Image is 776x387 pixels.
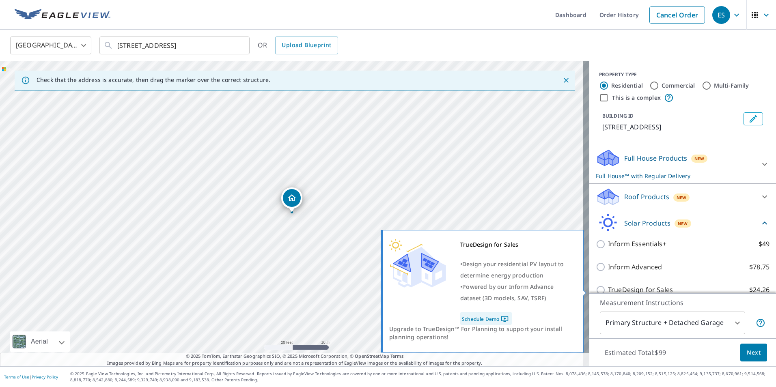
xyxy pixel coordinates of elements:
img: Pdf Icon [499,315,510,322]
div: • [460,281,573,304]
span: Powered by our Inform Advance dataset (3D models, SAV, TSRF) [460,283,554,302]
p: Full House™ with Regular Delivery [596,172,755,180]
div: Aerial [10,331,70,352]
img: EV Logo [15,9,110,21]
a: Terms [390,353,404,359]
button: Next [740,344,767,362]
p: Measurement Instructions [600,298,765,307]
p: Roof Products [624,192,669,202]
span: New [678,220,688,227]
p: $49 [759,239,770,249]
p: [STREET_ADDRESS] [602,122,740,132]
div: Primary Structure + Detached Garage [600,312,745,334]
label: Residential [611,82,643,90]
span: Upload Blueprint [282,40,331,50]
div: Full House ProductsNewFull House™ with Regular Delivery [596,148,770,180]
div: Dropped pin, building 1, Residential property, 1019 W 112th Pl Chicago, IL 60643 [281,187,302,213]
p: BUILDING ID [602,112,634,119]
div: PROPERTY TYPE [599,71,766,78]
button: Edit building 1 [744,112,763,125]
div: OR [258,37,338,54]
a: Schedule Demo [460,312,512,325]
a: Privacy Policy [32,374,58,380]
span: Your report will include the primary structure and a detached garage if one exists. [756,318,765,328]
div: [GEOGRAPHIC_DATA] [10,34,91,57]
label: Commercial [662,82,695,90]
div: Upgrade to TrueDesign™ For Planning to support your install planning operations! [389,325,577,341]
p: | [4,374,58,379]
span: Design your residential PV layout to determine energy production [460,260,564,279]
a: OpenStreetMap [355,353,389,359]
p: Estimated Total: $99 [598,344,673,361]
div: TrueDesign for Sales [460,239,573,250]
span: New [694,155,705,162]
button: Close [561,75,571,86]
p: Inform Advanced [608,262,662,272]
p: Inform Essentials+ [608,239,666,249]
span: New [677,194,687,201]
div: • [460,258,573,281]
a: Upload Blueprint [275,37,338,54]
div: Solar ProductsNew [596,213,770,232]
p: Check that the address is accurate, then drag the marker over the correct structure. [37,76,270,84]
p: $78.75 [749,262,770,272]
a: Cancel Order [649,6,705,24]
img: Premium [389,239,446,288]
label: This is a complex [612,94,661,102]
div: Aerial [28,331,50,352]
label: Multi-Family [714,82,749,90]
p: $24.26 [749,285,770,295]
div: Roof ProductsNew [596,187,770,206]
span: Next [747,348,761,358]
p: Full House Products [624,153,687,163]
div: ES [712,6,730,24]
p: Solar Products [624,218,670,228]
input: Search by address or latitude-longitude [117,34,233,57]
span: © 2025 TomTom, Earthstar Geographics SIO, © 2025 Microsoft Corporation, © [186,353,404,360]
p: TrueDesign for Sales [608,285,673,295]
p: © 2025 Eagle View Technologies, Inc. and Pictometry International Corp. All Rights Reserved. Repo... [70,371,772,383]
a: Terms of Use [4,374,29,380]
